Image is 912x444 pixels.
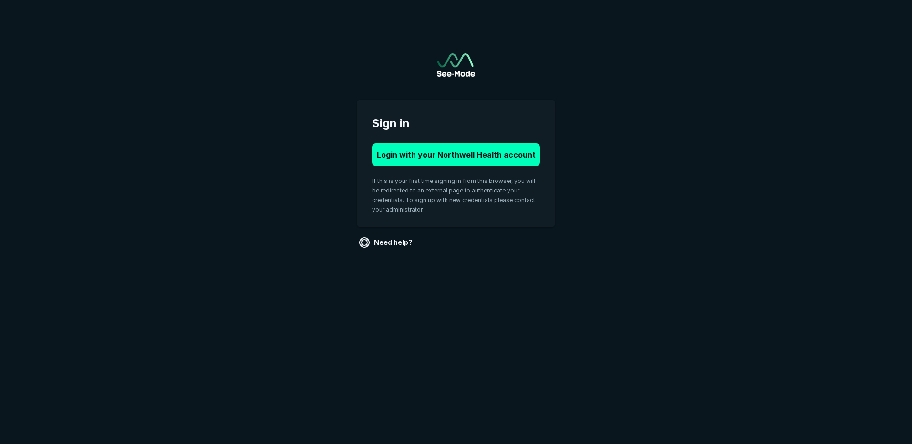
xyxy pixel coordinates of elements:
a: Need help? [357,235,416,250]
span: If this is your first time signing in from this browser, you will be redirected to an external pa... [372,177,535,213]
button: Login with your Northwell Health account [372,143,540,166]
a: Go to sign in [437,53,475,77]
span: Sign in [372,115,540,132]
img: See-Mode Logo [437,53,475,77]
